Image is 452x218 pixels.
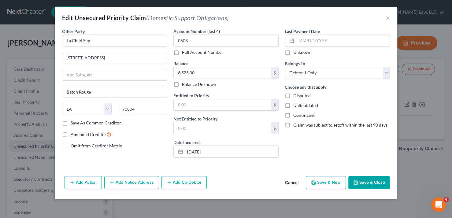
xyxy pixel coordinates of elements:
button: Save & Close [348,176,390,189]
label: Date Incurred [173,139,200,146]
input: XXXX [173,35,279,47]
span: Claim was subject to setoff within the last 90 days [293,122,387,127]
input: MM/DD/YYYY [296,35,390,46]
button: Cancel [280,177,303,189]
label: Entitled to Priority [173,92,209,99]
label: Account Number (last 4) [173,28,220,35]
input: Enter zip... [118,103,167,115]
label: Full Account Number [182,49,223,55]
input: Enter city... [62,86,167,98]
span: Other Party [62,29,85,34]
span: 6 [444,197,449,202]
label: Not Entitled to Priority [173,116,217,122]
div: $ [271,122,278,134]
label: Unknown [293,49,312,55]
span: Disputed [293,93,311,98]
input: Search creditor by name... [62,35,167,47]
input: Apt, Suite, etc... [62,69,167,81]
button: Add Action [65,176,102,189]
button: Save & New [306,176,346,189]
span: (Domestic Support Obligations) [146,14,229,21]
label: Last Payment Date [285,28,320,35]
label: Save As Common Creditor [71,120,121,126]
label: Balance Unknown [182,81,216,87]
div: $ [271,67,278,79]
button: Add Notice Address [104,176,159,189]
button: Add Co-Debtor [161,176,207,189]
span: Amended Creditor [71,132,106,137]
span: Unliquidated [293,103,318,108]
label: Balance [173,60,188,67]
label: Choose any that apply: [285,84,328,90]
span: Contingent [293,113,315,118]
input: MM/DD/YYYY [185,146,278,157]
span: Omit from Creditor Matrix [71,143,122,148]
input: 0.00 [174,67,271,79]
button: × [386,14,390,21]
span: Belongs To [285,61,305,66]
iframe: Intercom live chat [431,197,446,212]
div: Edit Unsecured Priority Claim [62,13,229,22]
input: 0.00 [174,122,271,134]
div: $ [271,99,278,111]
input: 0.00 [174,99,271,111]
input: Enter address... [62,52,167,64]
